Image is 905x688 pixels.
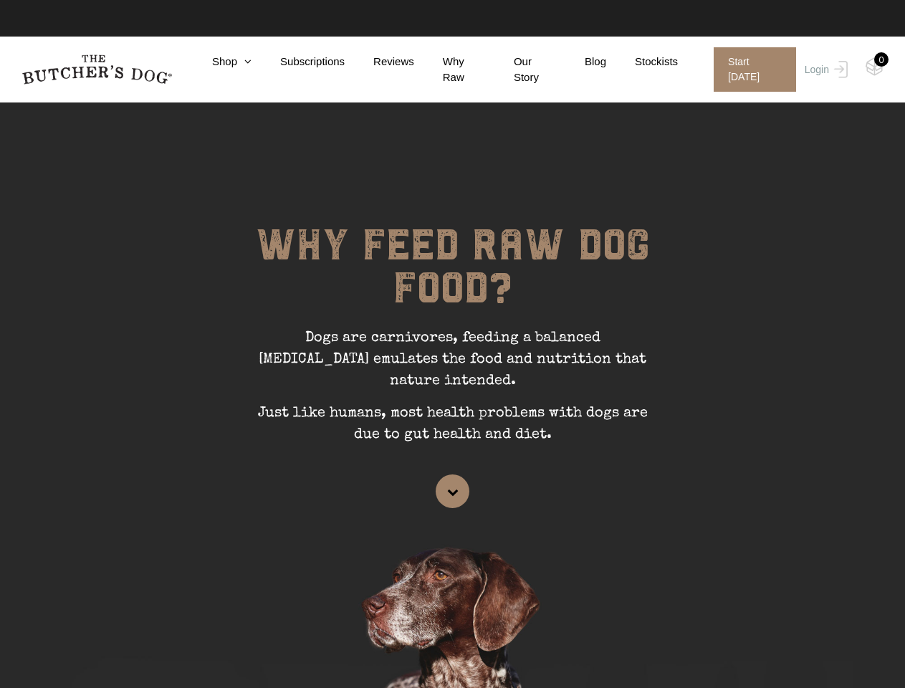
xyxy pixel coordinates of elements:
[485,54,556,86] a: Our Story
[252,54,345,70] a: Subscriptions
[606,54,678,70] a: Stockists
[699,47,801,92] a: Start [DATE]
[874,52,889,67] div: 0
[183,54,252,70] a: Shop
[801,47,848,92] a: Login
[866,57,884,76] img: TBD_Cart-Empty.png
[714,47,796,92] span: Start [DATE]
[414,54,485,86] a: Why Raw
[238,224,668,328] h1: WHY FEED RAW DOG FOOD?
[238,328,668,403] p: Dogs are carnivores, feeding a balanced [MEDICAL_DATA] emulates the food and nutrition that natur...
[238,403,668,457] p: Just like humans, most health problems with dogs are due to gut health and diet.
[345,54,414,70] a: Reviews
[556,54,606,70] a: Blog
